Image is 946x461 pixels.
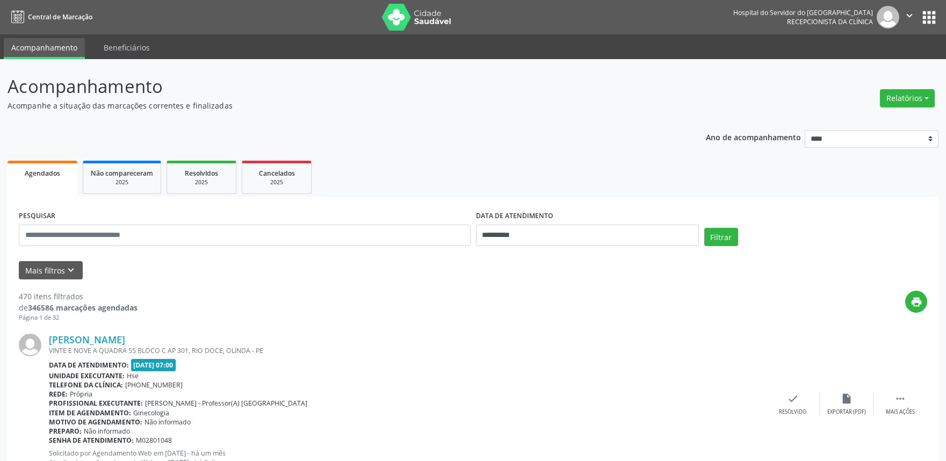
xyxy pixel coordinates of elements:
[49,390,68,399] b: Rede:
[185,169,218,178] span: Resolvidos
[899,6,920,28] button: 
[175,178,228,186] div: 2025
[91,178,153,186] div: 2025
[733,8,873,17] div: Hospital do Servidor do [GEOGRAPHIC_DATA]
[49,427,82,436] b: Preparo:
[8,8,92,26] a: Central de Marcação
[133,408,169,417] span: Ginecologia
[49,334,125,345] a: [PERSON_NAME]
[706,130,801,143] p: Ano de acompanhamento
[787,17,873,26] span: Recepcionista da clínica
[905,291,927,313] button: print
[131,359,176,371] span: [DATE] 07:00
[84,427,130,436] span: Não informado
[779,408,806,416] div: Resolvido
[49,408,131,417] b: Item de agendamento:
[49,380,123,390] b: Telefone da clínica:
[49,346,766,355] div: VINTE E NOVE A QUADRA 55 BLOCO C AP 301, RIO DOCE, OLINDA - PE
[476,208,553,225] label: DATA DE ATENDIMENTO
[91,169,153,178] span: Não compareceram
[136,436,172,445] span: M02801048
[880,89,935,107] button: Relatórios
[8,100,659,111] p: Acompanhe a situação das marcações correntes e finalizadas
[25,169,60,178] span: Agendados
[250,178,304,186] div: 2025
[65,264,77,276] i: keyboard_arrow_down
[96,38,157,57] a: Beneficiários
[877,6,899,28] img: img
[19,302,138,313] div: de
[894,393,906,405] i: 
[145,399,307,408] span: [PERSON_NAME] - Professor(A) [GEOGRAPHIC_DATA]
[125,380,183,390] span: [PHONE_NUMBER]
[827,408,866,416] div: Exportar (PDF)
[911,296,922,308] i: print
[886,408,915,416] div: Mais ações
[49,436,134,445] b: Senha de atendimento:
[49,361,129,370] b: Data de atendimento:
[787,393,799,405] i: check
[70,390,92,399] span: Própria
[19,261,83,280] button: Mais filtroskeyboard_arrow_down
[4,38,85,59] a: Acompanhamento
[127,371,139,380] span: Hse
[841,393,853,405] i: insert_drive_file
[904,10,915,21] i: 
[49,371,125,380] b: Unidade executante:
[259,169,295,178] span: Cancelados
[8,73,659,100] p: Acompanhamento
[49,417,142,427] b: Motivo de agendamento:
[28,302,138,313] strong: 346586 marcações agendadas
[28,12,92,21] span: Central de Marcação
[145,417,191,427] span: Não informado
[704,228,738,246] button: Filtrar
[19,334,41,356] img: img
[19,208,55,225] label: PESQUISAR
[19,313,138,322] div: Página 1 de 32
[920,8,938,27] button: apps
[19,291,138,302] div: 470 itens filtrados
[49,399,143,408] b: Profissional executante:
